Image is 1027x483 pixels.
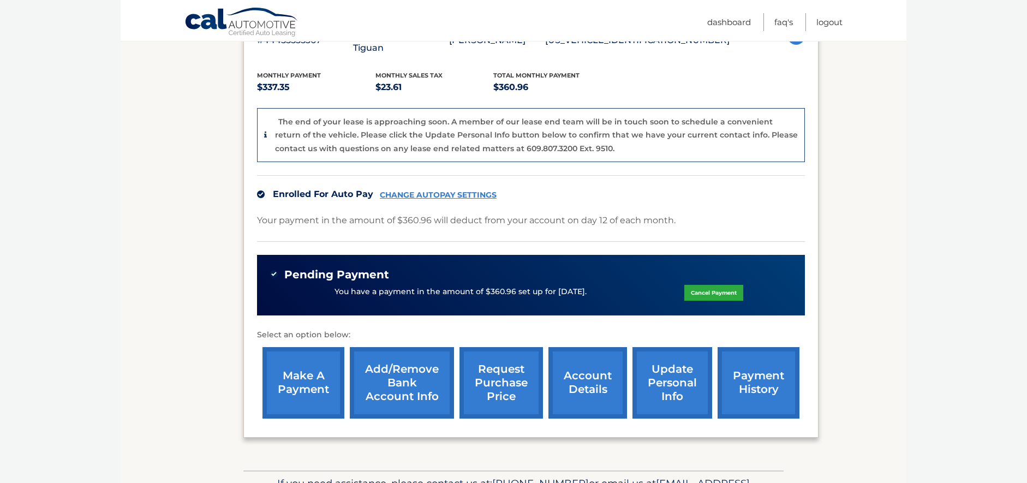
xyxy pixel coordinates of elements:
a: update personal info [632,347,712,419]
span: Total Monthly Payment [493,71,580,79]
p: The end of your lease is approaching soon. A member of our lease end team will be in touch soon t... [275,117,798,153]
p: Your payment in the amount of $360.96 will deduct from your account on day 12 of each month. [257,213,676,228]
span: Monthly Payment [257,71,321,79]
a: Dashboard [707,13,751,31]
a: CHANGE AUTOPAY SETTINGS [380,190,497,200]
img: check-green.svg [270,270,278,278]
p: $23.61 [375,80,494,95]
a: payment history [718,347,799,419]
a: Add/Remove bank account info [350,347,454,419]
a: Logout [816,13,843,31]
span: Monthly sales Tax [375,71,443,79]
span: Enrolled For Auto Pay [273,189,373,199]
p: $337.35 [257,80,375,95]
img: check.svg [257,190,265,198]
a: FAQ's [774,13,793,31]
p: Select an option below: [257,329,805,342]
a: Cal Automotive [184,7,299,39]
p: $360.96 [493,80,612,95]
p: You have a payment in the amount of $360.96 set up for [DATE]. [335,286,587,298]
a: make a payment [262,347,344,419]
span: Pending Payment [284,268,389,282]
a: Cancel Payment [684,285,743,301]
a: request purchase price [459,347,543,419]
a: account details [548,347,627,419]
